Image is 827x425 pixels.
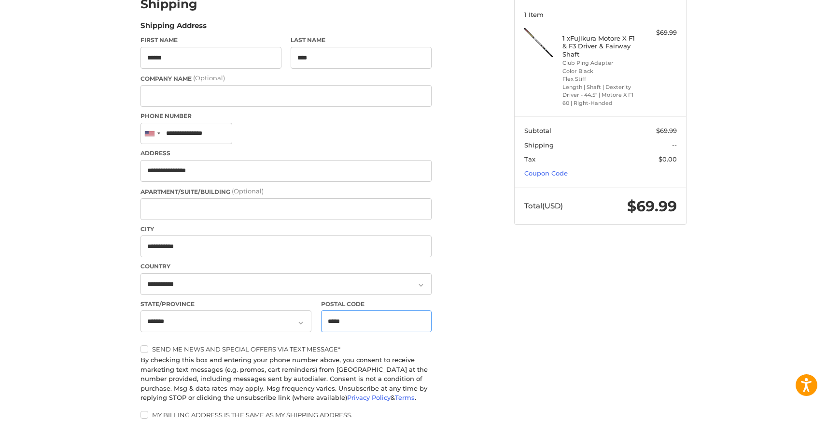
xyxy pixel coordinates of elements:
span: $69.99 [627,197,677,215]
label: Apartment/Suite/Building [140,187,432,196]
h4: 1 x Fujikura Motore X F1 & F3 Driver & Fairway Shaft [562,34,636,58]
iframe: Google Customer Reviews [747,399,827,425]
label: First Name [140,36,281,44]
span: $69.99 [656,127,677,134]
h3: 1 Item [524,11,677,18]
label: Postal Code [321,300,432,308]
li: Length | Shaft | Dexterity Driver - 44.5" | Motore X F1 60 | Right-Handed [562,83,636,107]
label: My billing address is the same as my shipping address. [140,411,432,419]
label: Last Name [291,36,432,44]
span: Total (USD) [524,201,563,210]
a: Terms [395,394,415,401]
li: Color Black [562,67,636,75]
a: Privacy Policy [347,394,391,401]
label: City [140,225,432,234]
label: Send me news and special offers via text message* [140,345,432,353]
label: Address [140,149,432,158]
span: Tax [524,155,535,163]
span: -- [672,141,677,149]
div: By checking this box and entering your phone number above, you consent to receive marketing text ... [140,355,432,403]
small: (Optional) [232,187,264,195]
span: Subtotal [524,127,551,134]
li: Flex Stiff [562,75,636,83]
li: Club Ping Adapter [562,59,636,67]
legend: Shipping Address [140,20,207,36]
div: United States: +1 [141,123,163,144]
span: Shipping [524,141,554,149]
div: $69.99 [639,28,677,38]
label: Country [140,262,432,271]
label: Phone Number [140,112,432,120]
span: $0.00 [659,155,677,163]
label: State/Province [140,300,311,308]
small: (Optional) [193,74,225,82]
label: Company Name [140,73,432,83]
a: Coupon Code [524,169,568,177]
